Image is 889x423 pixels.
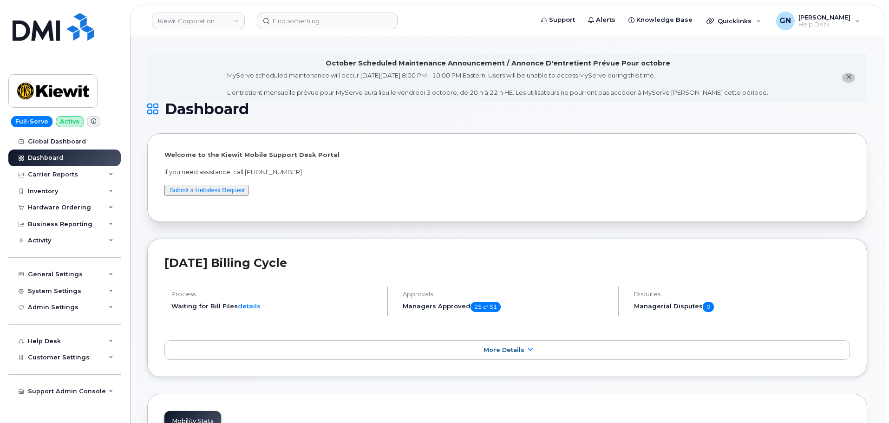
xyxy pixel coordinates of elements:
[849,383,882,416] iframe: Messenger Launcher
[227,71,768,97] div: MyServe scheduled maintenance will occur [DATE][DATE] 8:00 PM - 10:00 PM Eastern. Users will be u...
[164,150,850,159] p: Welcome to the Kiewit Mobile Support Desk Portal
[842,73,855,83] button: close notification
[634,302,850,312] h5: Managerial Disputes
[471,302,501,312] span: 25 of 51
[403,291,610,298] h4: Approvals
[171,291,379,298] h4: Process
[326,59,670,68] div: October Scheduled Maintenance Announcement / Annonce D'entretient Prévue Pour octobre
[634,291,850,298] h4: Disputes
[164,168,850,176] p: If you need assistance, call [PHONE_NUMBER]
[164,185,248,196] button: Submit a Helpdesk Request
[164,256,850,270] h2: [DATE] Billing Cycle
[165,102,249,116] span: Dashboard
[403,302,610,312] h5: Managers Approved
[171,302,379,311] li: Waiting for Bill Files
[170,187,245,194] a: Submit a Helpdesk Request
[238,302,261,310] a: details
[484,346,524,353] span: More Details
[703,302,714,312] span: 0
